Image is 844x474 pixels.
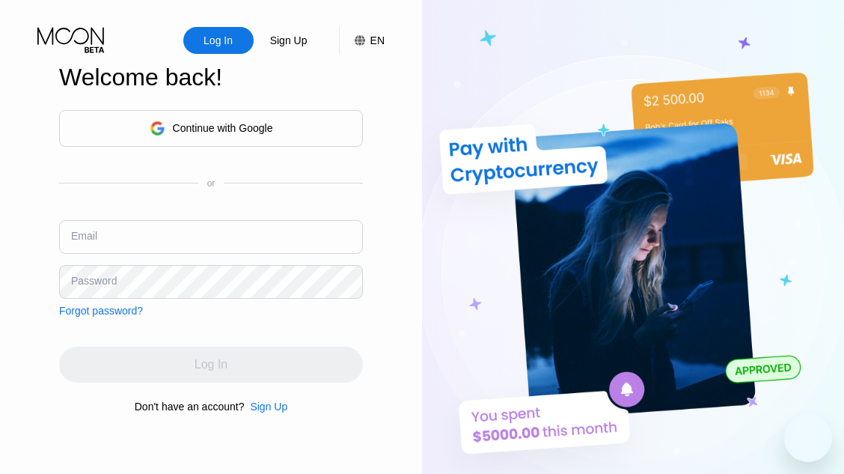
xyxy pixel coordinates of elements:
[339,27,385,54] div: EN
[173,122,273,134] div: Continue with Google
[370,34,385,46] div: EN
[135,401,245,413] div: Don't have an account?
[244,401,287,413] div: Sign Up
[202,33,234,48] div: Log In
[269,33,309,48] div: Sign Up
[183,27,254,54] div: Log In
[59,305,143,317] div: Forgot password?
[59,110,363,147] div: Continue with Google
[71,230,97,242] div: Email
[254,27,324,54] div: Sign Up
[250,401,287,413] div: Sign Up
[71,275,117,287] div: Password
[59,64,363,91] div: Welcome back!
[784,414,832,462] iframe: Button to launch messaging window
[207,178,215,189] div: or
